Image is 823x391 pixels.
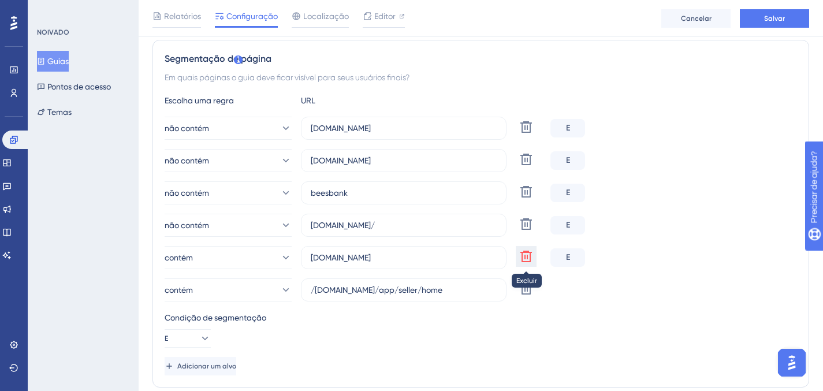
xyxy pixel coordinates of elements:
[165,124,209,133] font: não contém
[47,82,111,91] font: Pontos de acesso
[374,12,396,21] font: Editor
[311,219,497,232] input: seusite.com/caminho
[566,123,570,133] font: E
[165,285,193,295] font: contém
[47,57,69,66] font: Guias
[165,246,292,269] button: contém
[37,76,111,97] button: Pontos de acesso
[311,251,497,264] input: seusite.com/caminho
[311,122,497,135] input: seusite.com/caminho
[566,188,570,198] font: E
[165,117,292,140] button: não contém
[165,181,292,204] button: não contém
[165,149,292,172] button: não contém
[37,28,69,36] font: NOIVADO
[311,187,497,199] input: seusite.com/caminho
[165,188,209,198] font: não contém
[774,345,809,380] iframe: Iniciador do Assistente de IA do UserGuiding
[165,313,266,322] font: Condição de segmentação
[165,53,271,64] font: Segmentação de página
[165,253,193,262] font: contém
[165,329,211,348] button: E
[177,362,236,370] font: Adicionar um alvo
[27,5,99,14] font: Precisar de ajuda?
[165,73,409,82] font: Em quais páginas o guia deve ficar visível para seus usuários finais?
[740,9,809,28] button: Salvar
[165,357,236,375] button: Adicionar um alvo
[301,96,315,105] font: URL
[226,12,278,21] font: Configuração
[37,102,72,122] button: Temas
[165,278,292,301] button: contém
[681,14,712,23] font: Cancelar
[764,14,785,23] font: Salvar
[661,9,731,28] button: Cancelar
[311,154,497,167] input: seusite.com/caminho
[47,107,72,117] font: Temas
[165,334,168,342] font: E
[303,12,349,21] font: Localização
[165,214,292,237] button: não contém
[164,12,201,21] font: Relatórios
[311,284,497,296] input: seusite.com/caminho
[566,155,570,165] font: E
[37,51,69,72] button: Guias
[566,252,570,262] font: E
[165,221,209,230] font: não contém
[165,96,234,105] font: Escolha uma regra
[566,220,570,230] font: E
[165,156,209,165] font: não contém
